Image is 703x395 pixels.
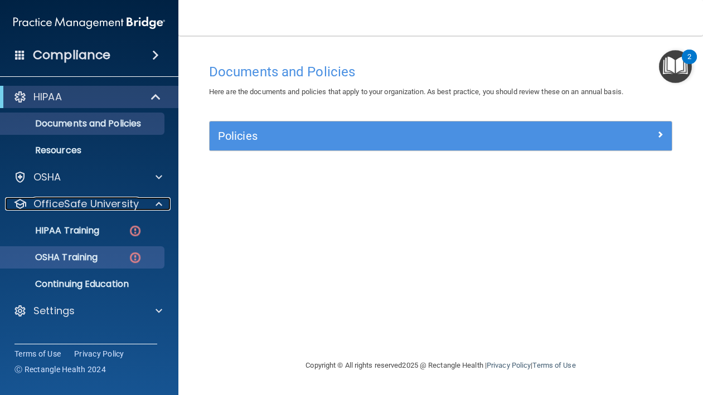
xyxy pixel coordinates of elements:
a: OfficeSafe University [13,197,162,211]
p: HIPAA Training [7,225,99,236]
p: Continuing Education [7,279,159,290]
p: Resources [7,145,159,156]
a: OSHA [13,170,162,184]
div: 2 [687,57,691,71]
img: danger-circle.6113f641.png [128,251,142,265]
img: danger-circle.6113f641.png [128,224,142,238]
p: OSHA [33,170,61,184]
p: OfficeSafe University [33,197,139,211]
span: Ⓒ Rectangle Health 2024 [14,364,106,375]
span: Here are the documents and policies that apply to your organization. As best practice, you should... [209,87,623,96]
div: Copyright © All rights reserved 2025 @ Rectangle Health | | [237,348,644,383]
a: HIPAA [13,90,162,104]
button: Open Resource Center, 2 new notifications [659,50,692,83]
p: Settings [33,304,75,318]
a: Privacy Policy [74,348,124,359]
p: OSHA Training [7,252,98,263]
h4: Documents and Policies [209,65,672,79]
a: Policies [218,127,663,145]
p: Documents and Policies [7,118,159,129]
a: Settings [13,304,162,318]
a: Privacy Policy [487,361,531,369]
iframe: Drift Widget Chat Controller [510,333,690,378]
img: PMB logo [13,12,165,34]
a: Terms of Use [14,348,61,359]
h5: Policies [218,130,548,142]
h4: Compliance [33,47,110,63]
p: HIPAA [33,90,62,104]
